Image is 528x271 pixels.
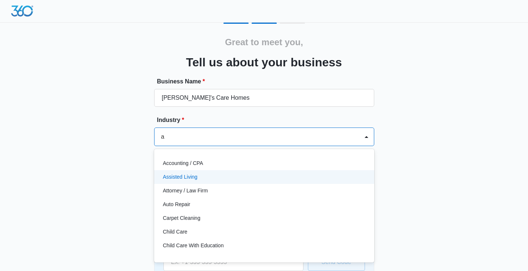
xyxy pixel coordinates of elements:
p: Carpet Cleaning [163,214,200,222]
p: Attorney / Law Firm [163,187,208,195]
label: Industry [157,116,377,125]
label: Business Name [157,77,377,86]
h3: Tell us about your business [186,53,342,71]
p: Child Care [163,228,187,236]
p: Child Care With Education [163,242,224,249]
p: Assisted Living [163,173,197,181]
p: Chiropractor [163,255,192,263]
p: Auto Repair [163,201,190,208]
h2: Great to meet you, [225,36,303,49]
p: Accounting / CPA [163,159,203,167]
input: e.g. Jane's Plumbing [154,89,374,107]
